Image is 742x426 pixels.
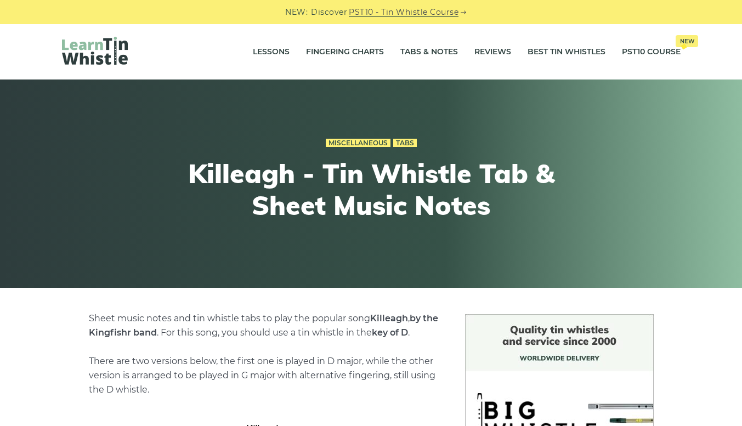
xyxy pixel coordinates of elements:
[474,38,511,66] a: Reviews
[169,158,573,221] h1: Killeagh - Tin Whistle Tab & Sheet Music Notes
[528,38,605,66] a: Best Tin Whistles
[400,38,458,66] a: Tabs & Notes
[372,327,408,338] strong: key of D
[370,313,408,323] strong: Killeagh
[89,311,439,397] p: . For this song, you should use a tin whistle in the . There are two versions below, the first on...
[393,139,417,147] a: Tabs
[306,38,384,66] a: Fingering Charts
[253,38,290,66] a: Lessons
[89,313,410,323] span: Sheet music notes and tin whistle tabs to play the popular song ,
[622,38,681,66] a: PST10 CourseNew
[676,35,698,47] span: New
[62,37,128,65] img: LearnTinWhistle.com
[326,139,390,147] a: Miscellaneous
